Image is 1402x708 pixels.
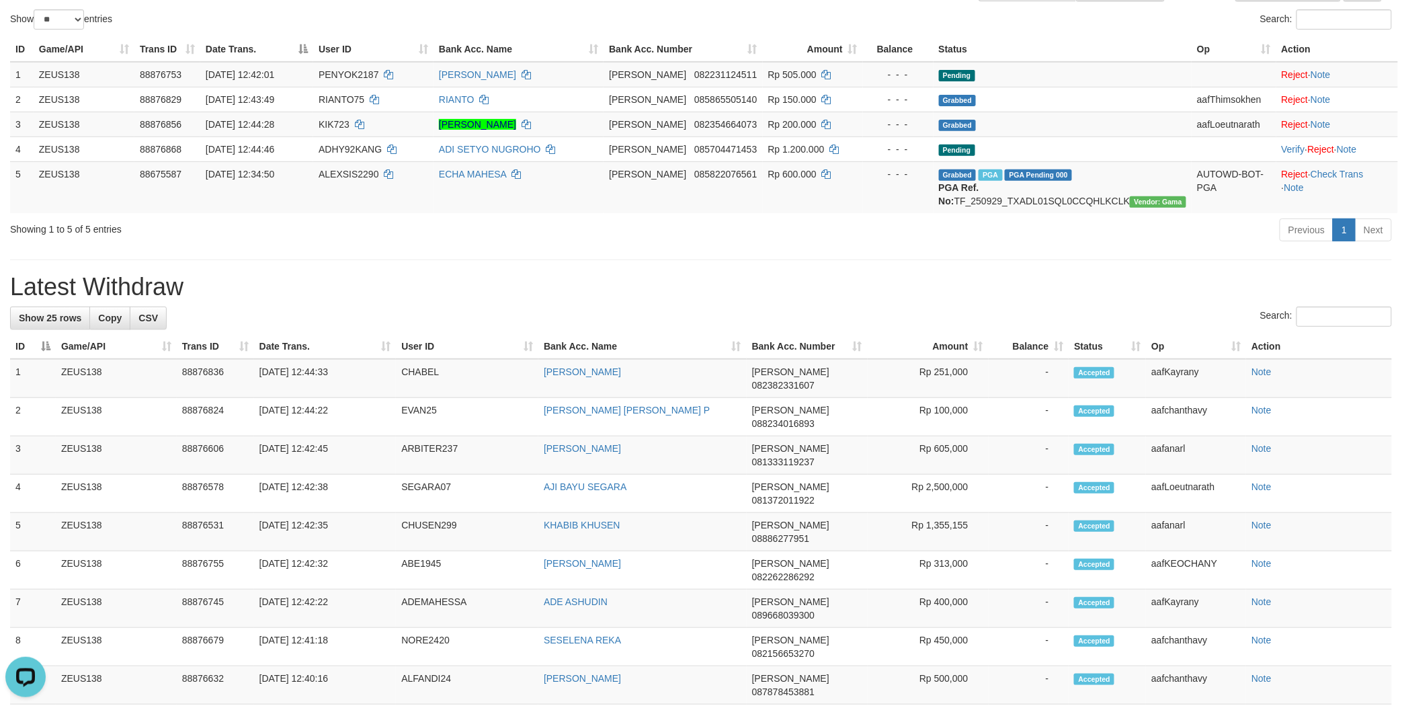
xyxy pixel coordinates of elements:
[434,37,604,62] th: Bank Acc. Name: activate to sort column ascending
[863,37,934,62] th: Balance
[979,169,1002,181] span: Marked by aafpengsreynich
[752,648,815,659] span: Copy 082156653270 to clipboard
[989,513,1069,551] td: -
[140,144,181,155] span: 88876868
[989,666,1069,705] td: -
[10,87,34,112] td: 2
[1282,144,1305,155] a: Verify
[868,68,928,81] div: - - -
[694,69,757,80] span: Copy 082231124511 to clipboard
[319,119,349,130] span: KIK723
[396,551,538,590] td: ABE1945
[1074,482,1114,494] span: Accepted
[56,398,177,436] td: ZEUS138
[34,87,134,112] td: ZEUS138
[10,436,56,475] td: 3
[34,161,134,213] td: ZEUS138
[34,112,134,136] td: ZEUS138
[752,366,829,377] span: [PERSON_NAME]
[1146,359,1246,398] td: aafKayrany
[1282,94,1309,105] a: Reject
[1276,112,1398,136] td: ·
[868,666,989,705] td: Rp 500,000
[752,457,815,467] span: Copy 081333119237 to clipboard
[1311,69,1331,80] a: Note
[604,37,762,62] th: Bank Acc. Number: activate to sort column ascending
[10,62,34,87] td: 1
[1074,559,1114,570] span: Accepted
[989,551,1069,590] td: -
[939,95,977,106] span: Grabbed
[752,495,815,506] span: Copy 081372011922 to clipboard
[34,136,134,161] td: ZEUS138
[868,118,928,131] div: - - -
[10,513,56,551] td: 5
[206,69,274,80] span: [DATE] 12:42:01
[319,94,364,105] span: RIANTO75
[752,558,829,569] span: [PERSON_NAME]
[254,398,397,436] td: [DATE] 12:44:22
[254,359,397,398] td: [DATE] 12:44:33
[396,513,538,551] td: CHUSEN299
[396,590,538,628] td: ADEMAHESSA
[1311,119,1331,130] a: Note
[1074,597,1114,608] span: Accepted
[10,217,574,236] div: Showing 1 to 5 of 5 entries
[768,69,817,80] span: Rp 505.000
[206,144,274,155] span: [DATE] 12:44:46
[254,334,397,359] th: Date Trans.: activate to sort column ascending
[752,481,829,492] span: [PERSON_NAME]
[694,144,757,155] span: Copy 085704471453 to clipboard
[868,359,989,398] td: Rp 251,000
[1284,182,1305,193] a: Note
[10,628,56,666] td: 8
[752,405,829,416] span: [PERSON_NAME]
[319,144,382,155] span: ADHY92KANG
[1333,219,1356,241] a: 1
[868,334,989,359] th: Amount: activate to sort column ascending
[1074,405,1114,417] span: Accepted
[1246,334,1392,359] th: Action
[56,475,177,513] td: ZEUS138
[1192,161,1276,213] td: AUTOWD-BOT-PGA
[544,673,621,684] a: [PERSON_NAME]
[177,475,254,513] td: 88876578
[544,596,608,607] a: ADE ASHUDIN
[752,686,815,697] span: Copy 087878453881 to clipboard
[609,144,686,155] span: [PERSON_NAME]
[1276,161,1398,213] td: · ·
[544,443,621,454] a: [PERSON_NAME]
[1251,596,1272,607] a: Note
[1260,9,1392,30] label: Search:
[1296,307,1392,327] input: Search:
[989,398,1069,436] td: -
[396,436,538,475] td: ARBITER237
[868,551,989,590] td: Rp 313,000
[989,590,1069,628] td: -
[868,590,989,628] td: Rp 400,000
[868,436,989,475] td: Rp 605,000
[1074,674,1114,685] span: Accepted
[56,436,177,475] td: ZEUS138
[989,359,1069,398] td: -
[5,5,46,46] button: Open LiveChat chat widget
[752,533,810,544] span: Copy 08886277951 to clipboard
[56,590,177,628] td: ZEUS138
[1251,405,1272,416] a: Note
[177,590,254,628] td: 88876745
[868,513,989,551] td: Rp 1,355,155
[1130,196,1186,208] span: Vendor URL: https://trx31.1velocity.biz
[10,112,34,136] td: 3
[206,94,274,105] span: [DATE] 12:43:49
[1146,666,1246,705] td: aafchanthavy
[868,475,989,513] td: Rp 2,500,000
[10,475,56,513] td: 4
[1251,673,1272,684] a: Note
[939,120,977,131] span: Grabbed
[752,443,829,454] span: [PERSON_NAME]
[177,398,254,436] td: 88876824
[319,69,379,80] span: PENYOK2187
[1276,87,1398,112] td: ·
[10,398,56,436] td: 2
[934,37,1192,62] th: Status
